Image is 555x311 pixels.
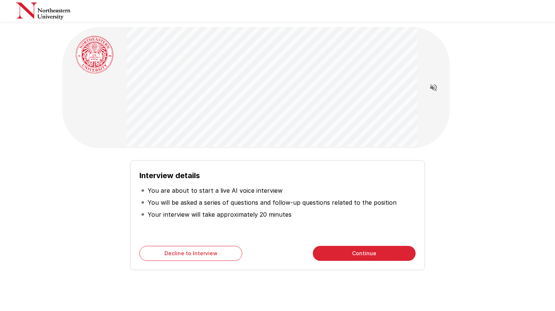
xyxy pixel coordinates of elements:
p: You will be asked a series of questions and follow-up questions related to the position [148,198,397,207]
p: Your interview will take approximately 20 minutes [148,210,292,219]
img: northeastern_avatar3.png [76,36,113,73]
b: Interview details [139,171,200,180]
button: Continue [313,246,416,261]
p: You are about to start a live AI voice interview [148,186,283,195]
button: Read questions aloud [426,80,441,95]
button: Decline to Interview [139,246,242,261]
